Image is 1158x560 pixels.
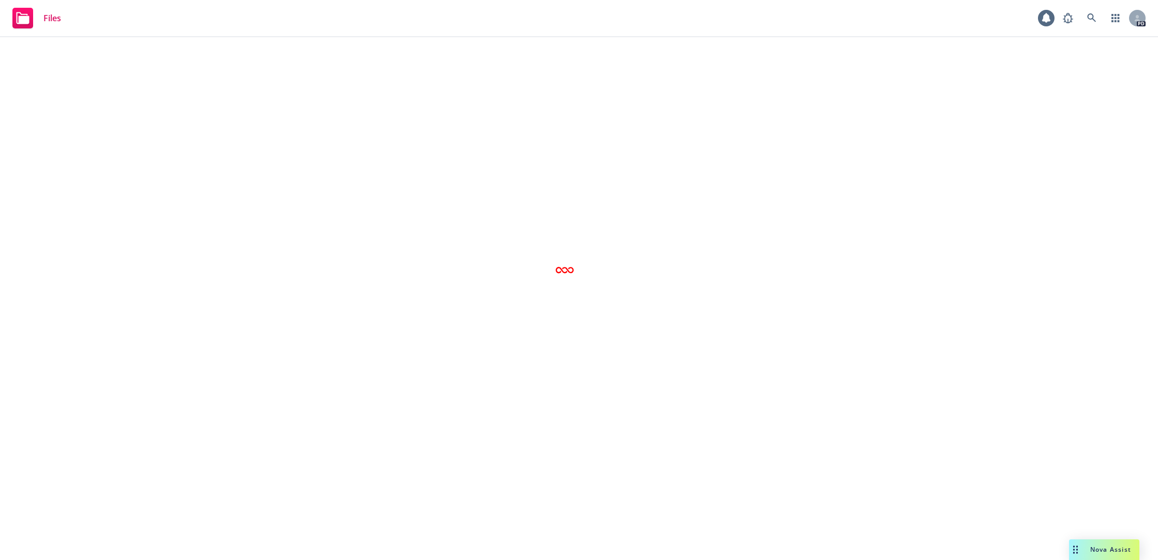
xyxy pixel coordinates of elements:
a: Switch app [1105,8,1126,28]
a: Search [1081,8,1102,28]
div: Drag to move [1069,539,1082,560]
span: Nova Assist [1090,545,1131,554]
button: Nova Assist [1069,539,1139,560]
a: Report a Bug [1058,8,1078,28]
span: Files [43,14,61,22]
a: Files [8,4,65,33]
